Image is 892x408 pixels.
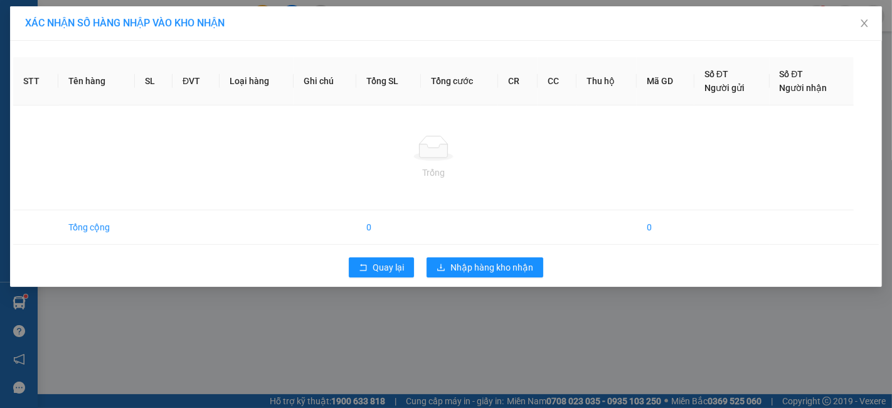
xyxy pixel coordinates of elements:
th: Thu hộ [576,57,637,105]
span: rollback [359,263,368,273]
td: 0 [356,210,421,245]
th: Mã GD [637,57,694,105]
th: CR [498,57,537,105]
td: Tổng cộng [58,210,135,245]
span: Người gửi [704,83,745,93]
span: XÁC NHẬN SỐ HÀNG NHẬP VÀO KHO NHẬN [25,17,225,29]
th: CC [538,57,576,105]
th: Ghi chú [294,57,356,105]
span: Người nhận [780,83,827,93]
td: 0 [637,210,694,245]
th: Tổng SL [356,57,421,105]
button: downloadNhập hàng kho nhận [427,257,543,277]
span: Số ĐT [704,69,728,79]
th: SL [135,57,173,105]
th: Tên hàng [58,57,135,105]
span: download [437,263,445,273]
th: Tổng cước [421,57,498,105]
span: Số ĐT [780,69,804,79]
button: Close [847,6,882,41]
button: rollbackQuay lại [349,257,414,277]
span: Quay lại [373,260,404,274]
th: STT [13,57,58,105]
span: Nhập hàng kho nhận [450,260,533,274]
th: Loại hàng [220,57,294,105]
div: Trống [23,166,844,180]
span: close [859,18,869,28]
th: ĐVT [173,57,220,105]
